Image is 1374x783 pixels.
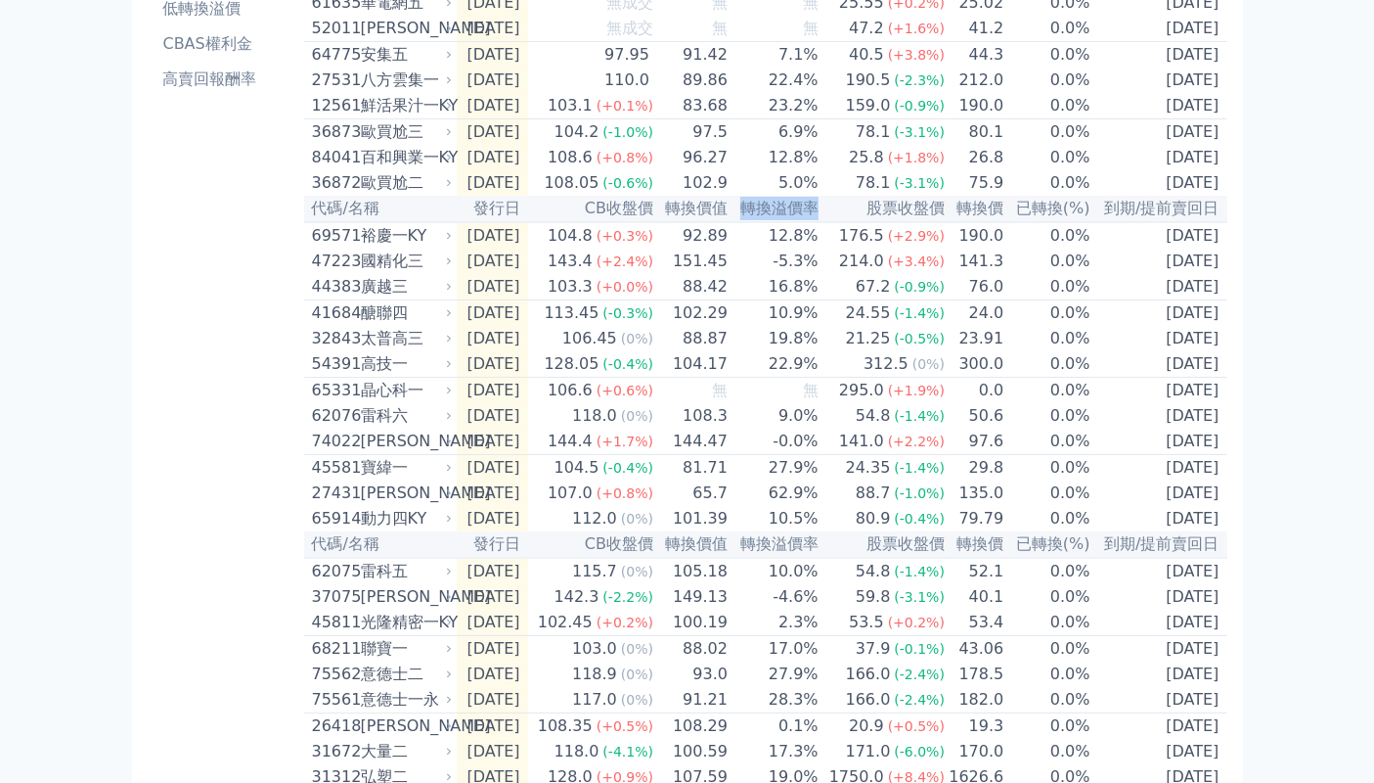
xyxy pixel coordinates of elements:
[729,274,820,300] td: 16.8%
[1091,68,1227,93] td: [DATE]
[729,531,820,558] th: 轉換溢價率
[457,326,528,351] td: [DATE]
[946,42,1004,69] td: 44.3
[894,485,945,501] span: (-1.0%)
[894,72,945,88] span: (-2.3%)
[312,224,356,248] div: 69571
[654,403,729,429] td: 108.3
[597,434,653,449] span: (+1.7%)
[888,615,945,630] span: (+0.2%)
[312,404,356,428] div: 62076
[621,408,653,424] span: (0%)
[852,482,895,505] div: 88.7
[1004,506,1090,531] td: 0.0%
[654,274,729,300] td: 88.42
[894,511,945,527] span: (-0.4%)
[894,408,945,424] span: (-1.4%)
[729,558,820,584] td: 10.0%
[946,196,1004,222] th: 轉換價
[654,249,729,274] td: 151.45
[729,429,820,455] td: -0.0%
[845,611,888,634] div: 53.5
[654,170,729,196] td: 102.9
[852,585,895,609] div: 59.8
[597,615,653,630] span: (+0.2%)
[1004,222,1090,249] td: 0.0%
[312,120,356,144] div: 36873
[558,327,621,350] div: 106.45
[1091,506,1227,531] td: [DATE]
[946,558,1004,584] td: 52.1
[602,589,653,605] span: (-2.2%)
[457,636,528,663] td: [DATE]
[361,404,449,428] div: 雷科六
[361,250,449,273] div: 國精化三
[946,222,1004,249] td: 190.0
[1091,119,1227,146] td: [DATE]
[361,456,449,480] div: 寶緯一
[729,170,820,196] td: 5.0%
[1091,403,1227,429] td: [DATE]
[1004,196,1090,222] th: 已轉換(%)
[729,481,820,506] td: 62.9%
[457,403,528,429] td: [DATE]
[1091,326,1227,351] td: [DATE]
[894,589,945,605] span: (-3.1%)
[1091,42,1227,69] td: [DATE]
[1004,610,1090,636] td: 0.0%
[654,119,729,146] td: 97.5
[457,455,528,482] td: [DATE]
[946,481,1004,506] td: 135.0
[155,68,296,91] li: 高賣回報酬率
[912,356,945,372] span: (0%)
[852,507,895,530] div: 80.9
[361,146,449,169] div: 百和興業一KY
[654,481,729,506] td: 65.7
[842,69,895,92] div: 190.5
[600,43,653,67] div: 97.95
[946,119,1004,146] td: 80.1
[1091,481,1227,506] td: [DATE]
[729,300,820,327] td: 10.9%
[888,434,945,449] span: (+2.2%)
[457,249,528,274] td: [DATE]
[1091,16,1227,42] td: [DATE]
[361,224,449,248] div: 裕慶一KY
[729,403,820,429] td: 9.0%
[1004,584,1090,610] td: 0.0%
[361,301,449,325] div: 醣聯四
[457,222,528,249] td: [DATE]
[946,170,1004,196] td: 75.9
[729,326,820,351] td: 19.8%
[1091,274,1227,300] td: [DATE]
[528,531,654,558] th: CB收盤價
[888,253,945,269] span: (+3.4%)
[600,69,653,92] div: 110.0
[842,94,895,117] div: 159.0
[1091,378,1227,404] td: [DATE]
[457,610,528,636] td: [DATE]
[946,93,1004,119] td: 190.0
[361,379,449,402] div: 晶心科一
[457,584,528,610] td: [DATE]
[312,456,356,480] div: 45581
[597,150,653,165] span: (+0.8%)
[312,43,356,67] div: 64775
[304,196,457,222] th: 代碼/名稱
[894,564,945,579] span: (-1.4%)
[820,531,946,558] th: 股票收盤價
[361,507,449,530] div: 動力四KY
[1091,531,1227,558] th: 到期/提前賣回日
[457,42,528,69] td: [DATE]
[845,146,888,169] div: 25.8
[835,379,888,402] div: 295.0
[312,94,356,117] div: 12561
[1091,196,1227,222] th: 到期/提前賣回日
[361,611,449,634] div: 光隆精密一KY
[621,331,653,346] span: (0%)
[845,43,888,67] div: 40.5
[544,250,597,273] div: 143.4
[1004,16,1090,42] td: 0.0%
[729,610,820,636] td: 2.3%
[457,119,528,146] td: [DATE]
